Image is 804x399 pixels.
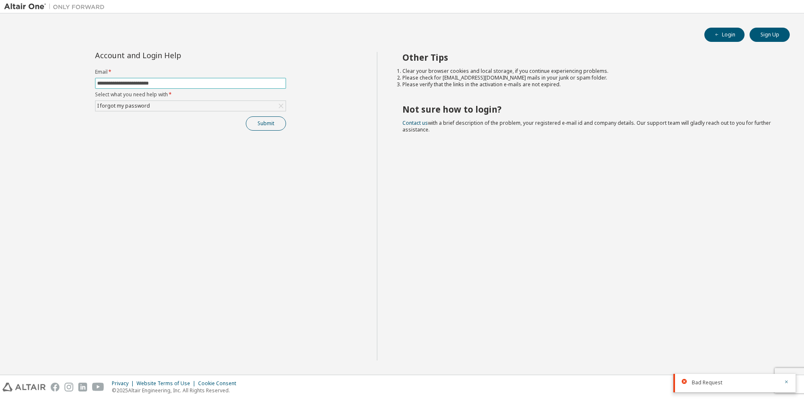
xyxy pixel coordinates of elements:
img: linkedin.svg [78,383,87,391]
img: instagram.svg [64,383,73,391]
span: with a brief description of the problem, your registered e-mail id and company details. Our suppo... [402,119,771,133]
li: Please check for [EMAIL_ADDRESS][DOMAIN_NAME] mails in your junk or spam folder. [402,75,775,81]
img: Altair One [4,3,109,11]
div: Website Terms of Use [137,380,198,387]
div: I forgot my password [96,101,151,111]
button: Sign Up [750,28,790,42]
span: Bad Request [692,379,722,386]
a: Contact us [402,119,428,126]
li: Clear your browser cookies and local storage, if you continue experiencing problems. [402,68,775,75]
button: Login [704,28,745,42]
img: facebook.svg [51,383,59,391]
label: Email [95,69,286,75]
p: © 2025 Altair Engineering, Inc. All Rights Reserved. [112,387,241,394]
label: Select what you need help with [95,91,286,98]
h2: Not sure how to login? [402,104,775,115]
div: Account and Login Help [95,52,248,59]
li: Please verify that the links in the activation e-mails are not expired. [402,81,775,88]
button: Submit [246,116,286,131]
h2: Other Tips [402,52,775,63]
img: altair_logo.svg [3,383,46,391]
div: Privacy [112,380,137,387]
img: youtube.svg [92,383,104,391]
div: Cookie Consent [198,380,241,387]
div: I forgot my password [95,101,286,111]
